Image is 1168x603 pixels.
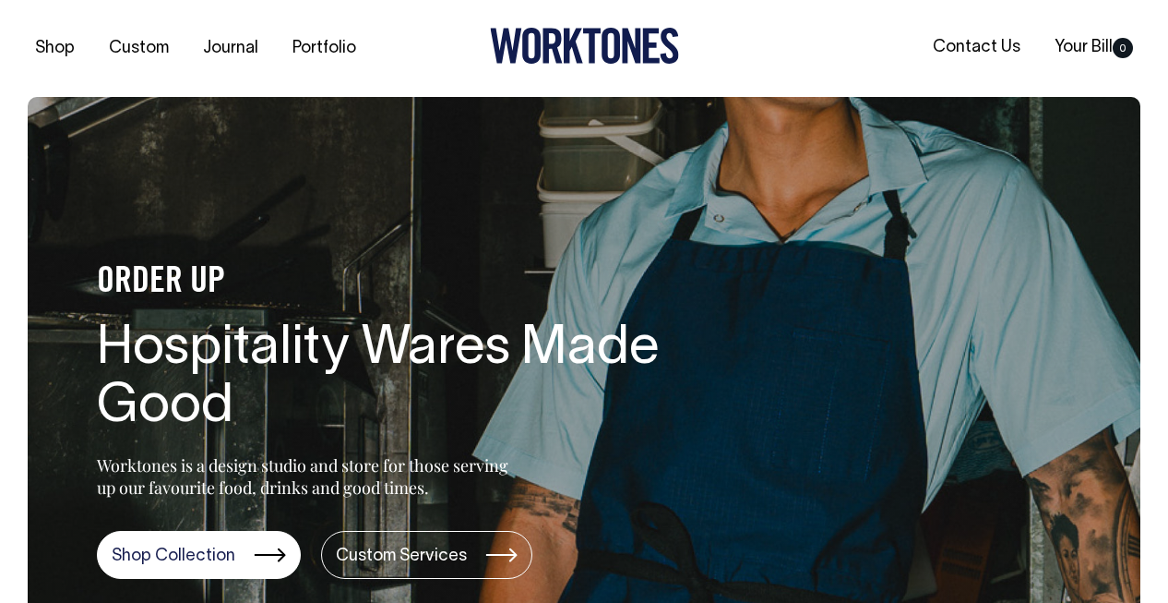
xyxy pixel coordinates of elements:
[321,531,532,579] a: Custom Services
[285,33,364,64] a: Portfolio
[925,32,1028,63] a: Contact Us
[101,33,176,64] a: Custom
[97,531,301,579] a: Shop Collection
[1047,32,1140,63] a: Your Bill0
[97,454,517,499] p: Worktones is a design studio and store for those serving up our favourite food, drinks and good t...
[97,263,687,302] h4: ORDER UP
[97,320,687,439] h1: Hospitality Wares Made Good
[1113,38,1133,58] span: 0
[196,33,266,64] a: Journal
[28,33,82,64] a: Shop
